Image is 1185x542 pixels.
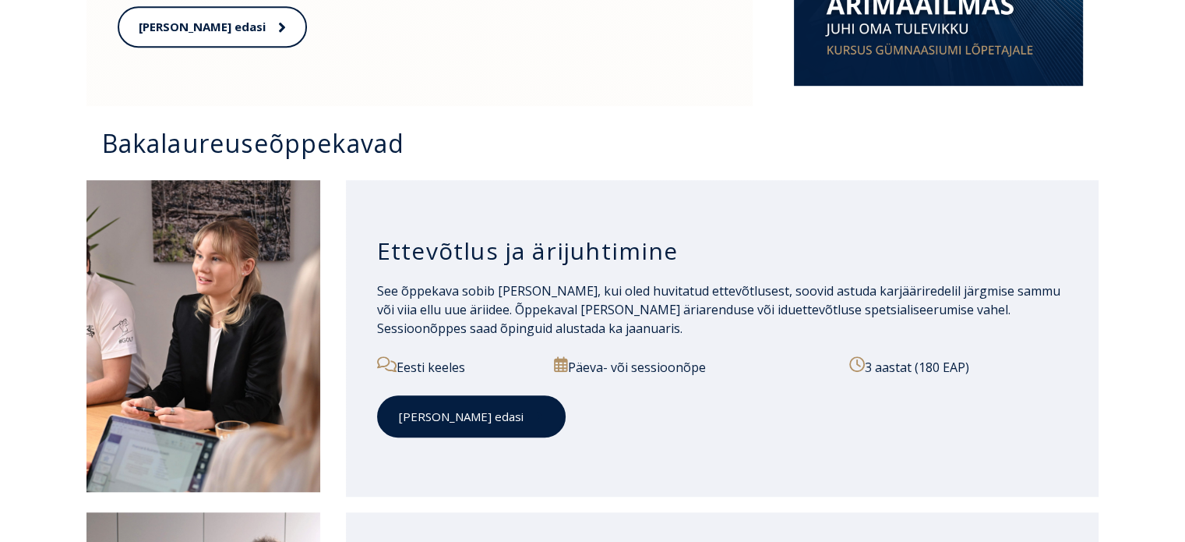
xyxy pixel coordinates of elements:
h3: Ettevõtlus ja ärijuhtimine [377,236,1068,266]
span: See õppekava sobib [PERSON_NAME], kui oled huvitatud ettevõtlusest, soovid astuda karjääriredelil... [377,282,1060,337]
img: Ettevõtlus ja ärijuhtimine [86,180,320,492]
a: [PERSON_NAME] edasi [118,6,307,48]
p: Päeva- või sessioonõpe [554,356,831,377]
p: 3 aastat (180 EAP) [849,356,1067,377]
p: Eesti keeles [377,356,537,377]
a: [PERSON_NAME] edasi [377,395,566,438]
h3: Bakalaureuseõppekavad [102,129,1099,157]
